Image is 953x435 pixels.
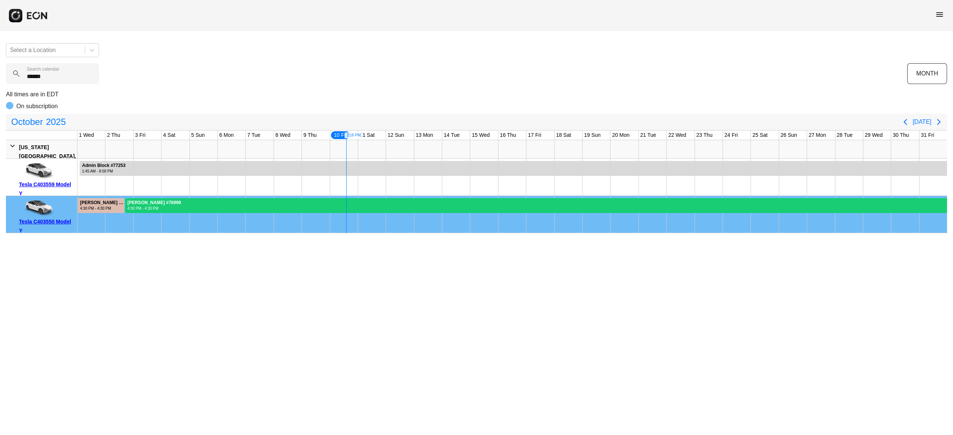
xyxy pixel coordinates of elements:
div: 10 Fri [330,130,351,140]
img: car [19,199,56,217]
div: 1:45 AM - 8:00 PM [82,168,125,174]
div: 13 Mon [414,130,435,140]
div: 4 Sat [162,130,177,140]
div: Tesla C403559 Model Y [19,180,74,198]
div: 15 Wed [470,130,491,140]
button: Next page [931,115,946,129]
div: 4:30 PM - 4:30 PM [80,206,124,211]
div: 4:30 PM - 4:30 PM [127,206,181,211]
div: 31 Fri [919,130,936,140]
div: 30 Thu [891,130,910,140]
div: 8 Wed [274,130,292,140]
img: car [19,161,56,180]
div: 17 Fri [526,130,543,140]
div: 12 Sun [386,130,405,140]
button: MONTH [907,63,947,84]
div: 24 Fri [723,130,739,140]
div: 20 Mon [611,130,631,140]
span: October [10,115,44,129]
div: 2 Thu [105,130,122,140]
div: 28 Tue [835,130,854,140]
div: 7 Tue [246,130,262,140]
div: [US_STATE][GEOGRAPHIC_DATA], [GEOGRAPHIC_DATA] [19,143,76,170]
div: 3 Fri [134,130,147,140]
button: October2025 [7,115,70,129]
div: [PERSON_NAME] #76999 [127,200,181,206]
p: On subscription [16,102,58,111]
span: menu [935,10,944,19]
p: All times are in EDT [6,90,947,99]
div: 27 Mon [807,130,828,140]
div: 5 Sun [190,130,207,140]
div: Rented for 30 days by Abel Rios Current status is late [77,196,125,213]
div: Admin Block #77253 [82,163,125,168]
div: [PERSON_NAME] #72018 [80,200,124,206]
div: 14 Tue [442,130,461,140]
div: 11 Sat [358,130,376,140]
div: Rented for 36 days by Admin Block Current status is rental [79,159,947,176]
div: Tesla C403550 Model Y [19,217,74,235]
div: 9 Thu [302,130,318,140]
div: Rented for 30 days by Abel Rios Current status is rental [125,196,947,213]
div: 16 Thu [498,130,517,140]
div: 1 Wed [77,130,95,140]
div: 18 Sat [555,130,573,140]
button: [DATE] [913,115,931,129]
div: 29 Wed [863,130,884,140]
div: 22 Wed [667,130,688,140]
div: 19 Sun [583,130,602,140]
span: 2025 [44,115,67,129]
div: 6 Mon [218,130,235,140]
label: Search calendar [27,66,59,72]
div: 26 Sun [779,130,799,140]
div: 25 Sat [751,130,769,140]
div: 21 Tue [639,130,658,140]
div: 23 Thu [695,130,714,140]
button: Previous page [898,115,913,129]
